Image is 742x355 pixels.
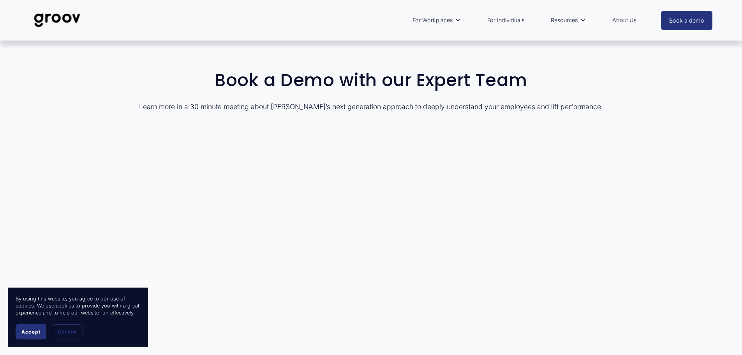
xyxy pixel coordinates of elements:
[8,288,148,347] section: Cookie banner
[30,7,85,33] img: Groov | Unlock Human Potential at Work and in Life
[58,329,77,335] span: Decline
[16,324,46,339] button: Accept
[409,11,465,29] a: folder dropdown
[52,324,83,339] button: Decline
[547,11,590,29] a: folder dropdown
[412,15,453,25] span: For Workplaces
[483,11,528,29] a: For Individuals
[99,102,643,112] p: Learn more in a 30 minute meeting about [PERSON_NAME]’s next generation approach to deeply unders...
[21,329,41,335] span: Accept
[608,11,640,29] a: About Us
[99,71,643,90] h2: Book a Demo with our Expert Team
[661,11,712,30] a: Book a demo
[551,15,578,25] span: Resources
[16,295,140,316] p: By using this website, you agree to our use of cookies. We use cookies to provide you with a grea...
